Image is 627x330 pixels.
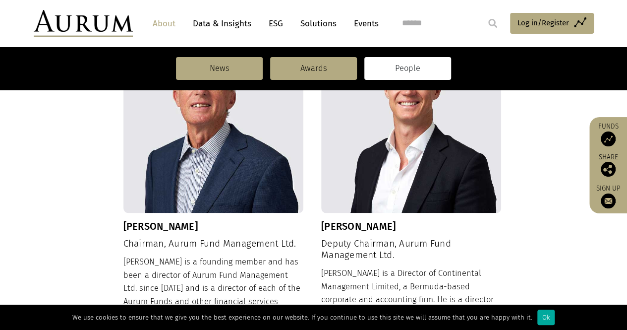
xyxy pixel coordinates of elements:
[594,184,622,208] a: Sign up
[594,154,622,177] div: Share
[123,238,304,250] h4: Chairman, Aurum Fund Management Ltd.
[349,14,379,33] a: Events
[295,14,342,33] a: Solutions
[517,17,569,29] span: Log in/Register
[34,10,133,37] img: Aurum
[321,220,502,232] h3: [PERSON_NAME]
[321,238,502,261] h4: Deputy Chairman, Aurum Fund Management Ltd.
[483,13,503,33] input: Submit
[537,310,555,325] div: Ok
[510,13,594,34] a: Log in/Register
[264,14,288,33] a: ESG
[188,14,256,33] a: Data & Insights
[601,132,616,146] img: Access Funds
[594,122,622,146] a: Funds
[601,194,616,208] img: Sign up to our newsletter
[270,57,357,80] a: Awards
[123,220,304,232] h3: [PERSON_NAME]
[148,14,180,33] a: About
[176,57,263,80] a: News
[364,57,451,80] a: People
[601,162,616,177] img: Share this post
